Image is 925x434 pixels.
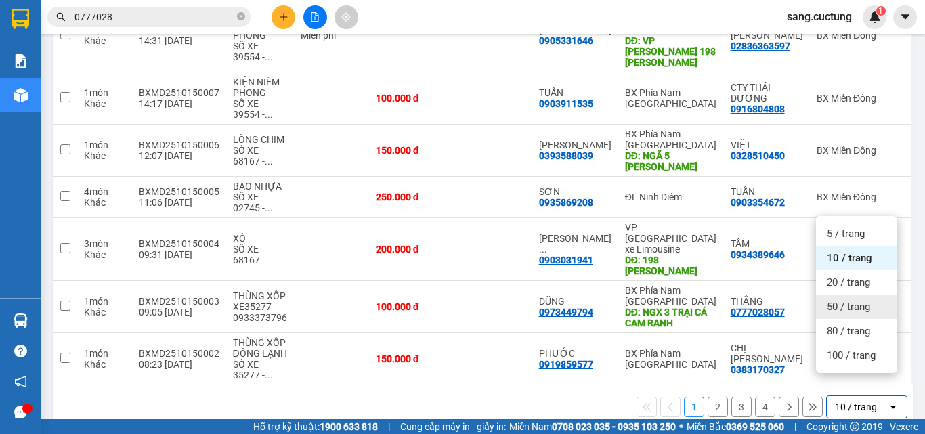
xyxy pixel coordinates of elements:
div: Khác [84,197,125,208]
span: question-circle [14,345,27,357]
span: close-circle [237,12,245,20]
div: Khác [84,307,125,318]
div: SỐ XE 39554 - 0977818481 [233,98,288,120]
span: ... [265,109,273,120]
button: 3 [731,397,752,417]
b: QL1A, TT Ninh Hoà [93,74,167,100]
div: SỐ XE 35277 - 0933373796 [233,359,288,381]
div: DĐ: 198 NGÔ GIA TỰ [625,255,717,276]
div: DĐ: NGÃ 5 PHAN RANG [625,150,717,172]
div: DŨNG [539,296,611,307]
div: 150.000 đ [376,353,444,364]
div: BXMD2510150002 [139,348,219,359]
div: THÙNG XỐP [233,290,288,301]
span: 80 / trang [827,324,870,338]
span: close-circle [237,11,245,24]
div: 09:05 [DATE] [139,307,219,318]
div: THÙNG XỐP ĐÔNG LẠNH [233,337,288,359]
span: environment [93,75,103,85]
div: 0393588039 [539,150,593,161]
div: 150.000 đ [376,145,444,156]
button: aim [335,5,358,29]
span: environment [7,75,16,85]
div: CTY THÁI DƯƠNG [731,82,803,104]
li: VP BX Ninh Hoà [93,58,180,72]
div: Khác [84,249,125,260]
div: TÂM [731,238,803,249]
span: 5 / trang [827,227,865,240]
div: 08:23 [DATE] [139,359,219,370]
span: Miền Nam [509,419,676,434]
span: ⚪️ [679,424,683,429]
span: | [388,419,390,434]
span: ... [265,51,273,62]
div: BX Phía Nam [GEOGRAPHIC_DATA] [625,348,717,370]
div: 1 món [84,296,125,307]
div: 250.000 đ [376,192,444,202]
div: BX Phía Nam [GEOGRAPHIC_DATA] [625,285,717,307]
div: Khác [84,150,125,161]
input: Tìm tên, số ĐT hoặc mã đơn [74,9,234,24]
span: notification [14,375,27,388]
strong: 0369 525 060 [726,421,784,432]
span: 50 / trang [827,300,870,313]
span: ... [265,202,273,213]
div: BX Miền Đông [817,30,905,41]
span: 10 / trang [827,251,872,265]
div: BXMD2510150004 [139,238,219,249]
img: logo-vxr [12,9,29,29]
div: 14:17 [DATE] [139,98,219,109]
img: warehouse-icon [14,313,28,328]
div: PHƯỚC [539,348,611,359]
div: BX Miền Đông [817,145,905,156]
div: 4 món [84,186,125,197]
span: ... [265,156,273,167]
div: 0903354672 [731,197,785,208]
div: 1 món [84,139,125,150]
div: 0777028057 [731,307,785,318]
span: aim [341,12,351,22]
span: caret-down [899,11,911,23]
div: 0919859577 [539,359,593,370]
span: Miền Bắc [687,419,784,434]
div: 3 món [84,238,125,249]
div: VIỆT [731,139,803,150]
div: ĐL Ninh Diêm [625,192,717,202]
div: 0973449794 [539,307,593,318]
div: SỐ XE 68167 [233,244,288,265]
div: LÊ MINH NHỰT [539,233,611,255]
div: TUẤN [539,87,611,98]
div: 11:06 [DATE] [139,197,219,208]
div: BX Phía Nam [GEOGRAPHIC_DATA] [625,129,717,150]
div: 100.000 đ [376,93,444,104]
div: 0328510450 [731,150,785,161]
div: THẮNG [731,296,803,307]
button: 1 [684,397,704,417]
div: SƠN [539,186,611,197]
span: sang.cuctung [776,8,863,25]
div: 12:07 [DATE] [139,150,219,161]
li: VP BX Miền Đông [7,58,93,72]
div: 0383170327 [731,364,785,375]
ul: Menu [816,216,897,373]
div: LÒNG CHIM [233,134,288,145]
div: 02836363597 [731,41,790,51]
button: caret-down [893,5,917,29]
div: BXMD2510150003 [139,296,219,307]
div: SỐ XE 39554 - 0977818481 [233,41,288,62]
div: 10 / trang [835,400,877,414]
div: DĐ: NGX 3 TRẠI CÁ CAM RANH [625,307,717,328]
img: warehouse-icon [14,88,28,102]
div: 200.000 đ [376,244,444,255]
div: SAM [539,139,611,150]
sup: 1 [876,6,886,16]
div: 0935869208 [539,197,593,208]
div: BX Phía Nam [GEOGRAPHIC_DATA] [625,87,717,109]
li: Cúc Tùng [7,7,196,32]
img: icon-new-feature [869,11,881,23]
button: plus [272,5,295,29]
div: SỐ XE 02745 - 0936308309 [233,192,288,213]
div: TUẤN [731,186,803,197]
div: BX Miền Đông [817,192,905,202]
div: Miễn phí [301,30,362,41]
